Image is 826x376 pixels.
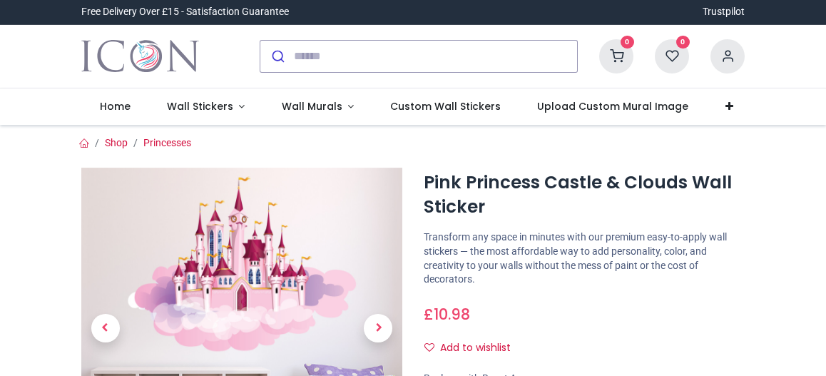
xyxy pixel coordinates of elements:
img: Icon Wall Stickers [81,36,199,76]
sup: 0 [676,36,690,49]
a: Logo of Icon Wall Stickers [81,36,199,76]
span: Home [100,99,131,113]
span: Previous [91,314,120,342]
p: Transform any space in minutes with our premium easy-to-apply wall stickers — the most affordable... [424,230,745,286]
span: Upload Custom Mural Image [537,99,688,113]
a: Wall Murals [263,88,372,126]
span: £ [424,304,470,325]
span: Wall Murals [282,99,342,113]
a: Trustpilot [703,5,745,19]
a: 0 [599,49,633,61]
span: Next [364,314,392,342]
i: Add to wishlist [424,342,434,352]
div: Free Delivery Over £15 - Satisfaction Guarantee [81,5,289,19]
button: Add to wishlistAdd to wishlist [424,336,523,360]
sup: 0 [621,36,634,49]
a: Shop [105,137,128,148]
a: 0 [655,49,689,61]
span: Wall Stickers [167,99,233,113]
a: Wall Stickers [148,88,263,126]
span: 10.98 [434,304,470,325]
button: Submit [260,41,294,72]
a: Princesses [143,137,191,148]
h1: Pink Princess Castle & Clouds Wall Sticker [424,171,745,220]
span: Custom Wall Stickers [390,99,501,113]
